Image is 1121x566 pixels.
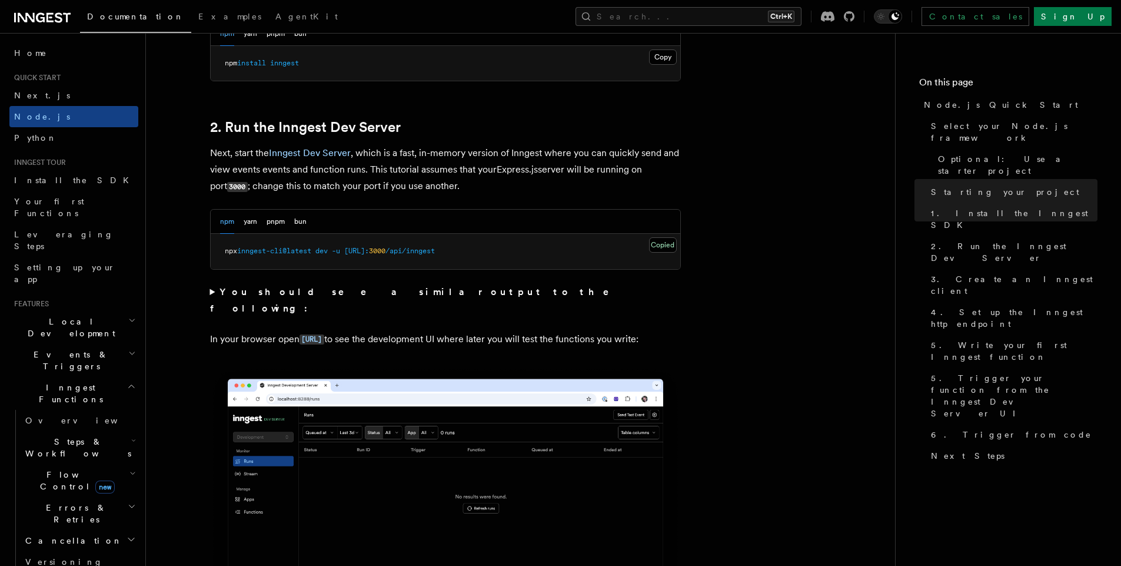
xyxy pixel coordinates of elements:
a: Overview [21,410,138,431]
a: Setting up your app [9,257,138,290]
span: Cancellation [21,535,122,547]
a: Python [9,127,138,148]
span: Next.js [14,91,70,100]
button: Local Development [9,311,138,344]
span: Inngest tour [9,158,66,167]
button: bun [294,22,307,46]
a: 2. Run the Inngest Dev Server [926,236,1097,269]
button: Steps & Workflows [21,431,138,464]
span: 3. Create an Inngest client [931,273,1097,297]
span: AgentKit [275,12,338,21]
button: Toggle dark mode [874,9,902,24]
span: Next Steps [931,450,1004,462]
button: yarn [244,210,257,234]
a: Node.js [9,106,138,127]
span: npx [225,247,237,255]
code: [URL] [300,335,324,345]
span: npm [225,59,237,67]
a: AgentKit [268,4,345,32]
span: 3000 [369,247,385,255]
span: -u [332,247,340,255]
button: Inngest Functions [9,377,138,410]
span: Events & Triggers [9,349,128,372]
span: inngest-cli@latest [237,247,311,255]
a: Starting your project [926,181,1097,203]
button: npm [220,22,234,46]
summary: You should see a similar output to the following: [210,284,681,317]
span: 5. Write your first Inngest function [931,339,1097,363]
a: 2. Run the Inngest Dev Server [210,119,401,135]
button: Cancellation [21,530,138,551]
span: Overview [25,416,147,425]
span: Local Development [9,316,128,339]
span: Leveraging Steps [14,230,114,251]
span: Examples [198,12,261,21]
span: Python [14,133,57,143]
button: yarn [244,22,257,46]
a: Sign Up [1034,7,1112,26]
strong: You should see a similar output to the following: [210,286,626,314]
span: install [237,59,266,67]
a: Inngest Dev Server [269,147,351,158]
button: Copy [649,49,677,65]
a: 5. Trigger your function from the Inngest Dev Server UI [926,368,1097,424]
span: new [95,481,115,494]
button: Flow Controlnew [21,464,138,497]
a: 3. Create an Inngest client [926,269,1097,302]
button: bun [294,210,307,234]
a: Leveraging Steps [9,224,138,257]
span: 5. Trigger your function from the Inngest Dev Server UI [931,372,1097,419]
span: 2. Run the Inngest Dev Server [931,240,1097,264]
kbd: Ctrl+K [768,11,794,22]
span: Features [9,299,49,309]
a: Contact sales [922,7,1029,26]
p: Next, start the , which is a fast, in-memory version of Inngest where you can quickly send and vi... [210,145,681,195]
a: Documentation [80,4,191,33]
span: Steps & Workflows [21,436,131,459]
span: Your first Functions [14,197,84,218]
span: Node.js [14,112,70,121]
span: Install the SDK [14,176,136,185]
span: 6. Trigger from code [931,429,1092,441]
a: Examples [191,4,268,32]
a: 5. Write your first Inngest function [926,335,1097,368]
span: 4. Set up the Inngest http endpoint [931,306,1097,330]
span: dev [315,247,328,255]
a: Optional: Use a starter project [933,148,1097,181]
span: Node.js Quick Start [924,99,1078,111]
button: Copied [649,237,677,253]
span: inngest [270,59,299,67]
a: Next Steps [926,445,1097,466]
button: Errors & Retries [21,497,138,530]
button: pnpm [267,210,285,234]
span: Home [14,47,47,59]
a: Home [9,42,138,64]
p: In your browser open to see the development UI where later you will test the functions you write: [210,331,681,348]
span: Documentation [87,12,184,21]
span: Setting up your app [14,263,115,284]
span: Flow Control [21,469,129,492]
a: [URL] [300,333,324,345]
button: npm [220,210,234,234]
span: Inngest Functions [9,382,127,405]
span: [URL]: [344,247,369,255]
span: 1. Install the Inngest SDK [931,207,1097,231]
a: Node.js Quick Start [919,94,1097,115]
a: Select your Node.js framework [926,115,1097,148]
button: Events & Triggers [9,344,138,377]
span: Errors & Retries [21,502,128,525]
a: 1. Install the Inngest SDK [926,203,1097,236]
a: 4. Set up the Inngest http endpoint [926,302,1097,335]
span: Quick start [9,73,61,82]
button: Search...Ctrl+K [576,7,801,26]
a: 6. Trigger from code [926,424,1097,445]
span: Optional: Use a starter project [938,153,1097,177]
span: Starting your project [931,186,1079,198]
a: Next.js [9,85,138,106]
a: Your first Functions [9,191,138,224]
span: Select your Node.js framework [931,120,1097,144]
a: Install the SDK [9,170,138,191]
code: 3000 [227,182,248,192]
h4: On this page [919,75,1097,94]
span: /api/inngest [385,247,435,255]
